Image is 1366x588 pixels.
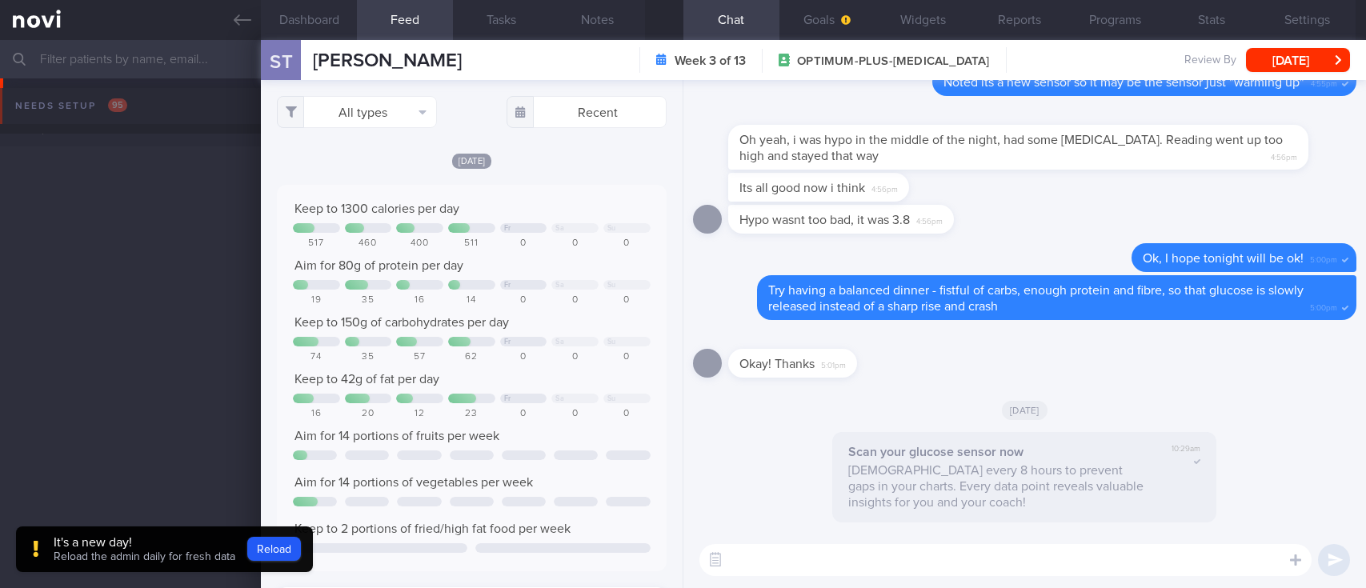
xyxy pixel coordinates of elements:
[739,214,910,226] span: Hypo wasnt too bad, it was 3.8
[277,96,437,128] button: All types
[293,351,340,363] div: 74
[603,351,651,363] div: 0
[294,373,439,386] span: Keep to 42g of fat per day
[1002,401,1048,420] span: [DATE]
[293,238,340,250] div: 517
[294,430,499,442] span: Aim for 14 portions of fruits per week
[500,294,547,306] div: 0
[551,351,599,363] div: 0
[1143,252,1304,265] span: Ok, I hope tonight will be ok!
[1172,444,1200,454] span: 10:29am
[11,95,131,117] div: Needs setup
[448,351,495,363] div: 62
[500,351,547,363] div: 0
[1271,148,1297,163] span: 4:56pm
[555,224,564,233] div: Sa
[504,394,511,403] div: Fr
[294,259,463,272] span: Aim for 80g of protein per day
[396,351,443,363] div: 57
[1184,54,1236,68] span: Review By
[1310,298,1337,314] span: 5:00pm
[555,281,564,290] div: Sa
[448,238,495,250] div: 511
[294,522,571,535] span: Keep to 2 portions of fried/high fat food per week
[916,212,943,227] span: 4:56pm
[821,356,846,371] span: 5:01pm
[345,351,392,363] div: 35
[251,30,311,92] div: ST
[848,446,1023,458] strong: Scan your glucose sensor now
[739,182,865,194] span: Its all good now i think
[396,408,443,420] div: 12
[739,358,815,370] span: Okay! Thanks
[313,51,462,70] span: [PERSON_NAME]
[768,284,1304,313] span: Try having a balanced dinner - fistful of carbs, enough protein and fibre, so that glucose is slo...
[1310,250,1337,266] span: 5:00pm
[247,537,301,561] button: Reload
[108,98,127,112] span: 95
[603,238,651,250] div: 0
[293,294,340,306] div: 19
[551,238,599,250] div: 0
[607,338,616,346] div: Su
[294,476,533,489] span: Aim for 14 portions of vegetables per week
[396,294,443,306] div: 16
[555,338,564,346] div: Sa
[294,316,509,329] span: Keep to 150g of carbohydrates per day
[345,238,392,250] div: 460
[500,408,547,420] div: 0
[607,281,616,290] div: Su
[345,408,392,420] div: 20
[54,534,235,550] div: It's a new day!
[452,154,492,169] span: [DATE]
[603,408,651,420] div: 0
[448,294,495,306] div: 14
[555,394,564,403] div: Sa
[603,294,651,306] div: 0
[1246,48,1350,72] button: [DATE]
[797,54,989,70] span: OPTIMUM-PLUS-[MEDICAL_DATA]
[294,202,459,215] span: Keep to 1300 calories per day
[871,180,898,195] span: 4:56pm
[500,238,547,250] div: 0
[504,281,511,290] div: Fr
[848,462,1149,510] p: [DEMOGRAPHIC_DATA] every 8 hours to prevent gaps in your charts. Every data point reveals valuabl...
[54,551,235,562] span: Reload the admin daily for fresh data
[607,394,616,403] div: Su
[396,238,443,250] div: 400
[504,224,511,233] div: Fr
[448,408,495,420] div: 23
[1311,74,1337,90] span: 4:55pm
[293,408,340,420] div: 16
[551,408,599,420] div: 0
[675,53,746,69] strong: Week 3 of 13
[551,294,599,306] div: 0
[943,76,1304,89] span: Noted its a new sensor so it may be the sensor just "warming up"
[607,224,616,233] div: Su
[345,294,392,306] div: 35
[739,134,1283,162] span: Oh yeah, i was hypo in the middle of the night, had some [MEDICAL_DATA]. Reading went up too high...
[504,338,511,346] div: Fr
